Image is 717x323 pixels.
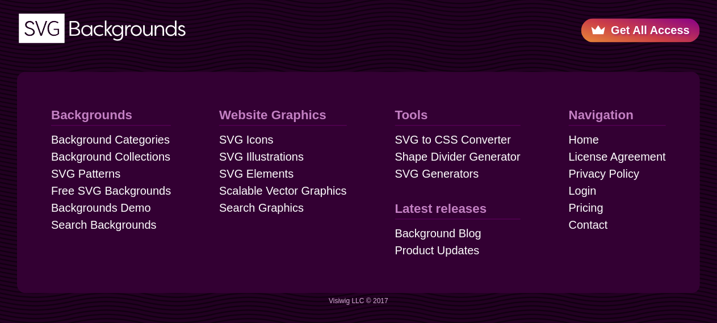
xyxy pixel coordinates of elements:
[51,199,151,216] a: Backgrounds Demo
[51,106,171,125] a: Backgrounds
[569,165,639,182] a: Privacy Policy
[569,182,597,199] a: Login
[581,18,700,42] a: Get All Access
[51,148,170,165] a: Background Collections
[219,182,347,199] a: Scalable Vector Graphics
[219,148,304,165] a: SVG Illustrations
[569,148,666,165] a: License Agreement
[219,106,347,125] a: Website Graphics
[51,216,157,233] a: Search Backgrounds
[569,216,608,233] a: Contact
[395,106,521,125] a: Tools
[569,131,599,148] a: Home
[395,225,481,242] a: Background Blog
[51,165,120,182] a: SVG Patterns
[395,242,480,259] a: Product Updates
[51,182,171,199] a: Free SVG Backgrounds
[51,131,170,148] a: Background Categories
[569,106,666,125] a: Navigation
[219,199,304,216] a: Search Graphics
[219,165,293,182] a: SVG Elements
[11,296,706,306] p: Visiwig LLC © 2017
[395,131,511,148] a: SVG to CSS Converter
[395,165,479,182] a: SVG Generators
[569,199,603,216] a: Pricing
[395,148,521,165] a: Shape Divider Generator
[219,131,274,148] a: SVG Icons
[395,199,521,219] a: Latest releases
